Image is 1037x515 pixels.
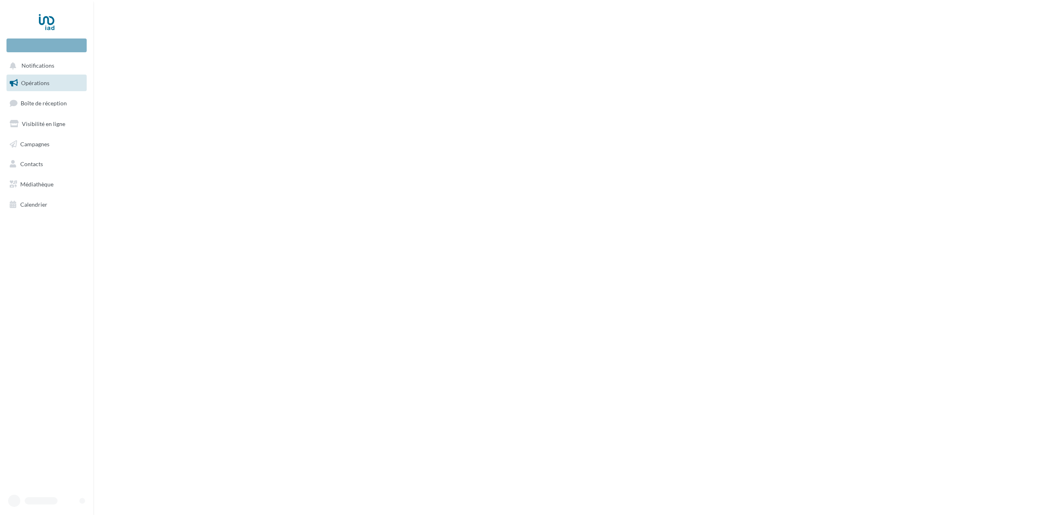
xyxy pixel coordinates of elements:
a: Campagnes [5,136,88,153]
span: Opérations [21,79,49,86]
span: Campagnes [20,140,49,147]
a: Visibilité en ligne [5,115,88,132]
span: Boîte de réception [21,100,67,107]
div: Nouvelle campagne [6,38,87,52]
span: Calendrier [20,201,47,208]
span: Visibilité en ligne [22,120,65,127]
a: Calendrier [5,196,88,213]
a: Médiathèque [5,176,88,193]
span: Médiathèque [20,181,53,188]
span: Notifications [21,62,54,69]
a: Boîte de réception [5,94,88,112]
span: Contacts [20,160,43,167]
a: Contacts [5,156,88,173]
a: Opérations [5,75,88,92]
